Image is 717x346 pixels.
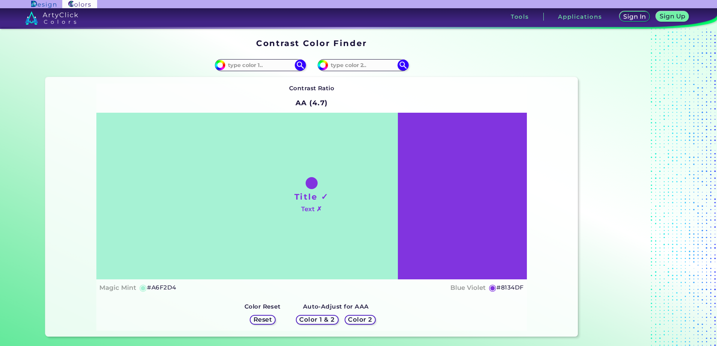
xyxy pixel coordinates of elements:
[244,303,281,310] strong: Color Reset
[496,283,523,292] h5: #8134DF
[31,1,56,8] img: ArtyClick Design logo
[139,283,147,292] h5: ◉
[99,282,136,293] h4: Magic Mint
[256,37,367,49] h1: Contrast Color Finder
[511,14,529,19] h3: Tools
[623,13,646,19] h5: Sign In
[301,204,322,215] h4: Text ✗
[348,316,372,322] h5: Color 2
[225,60,295,70] input: type color 1..
[253,316,272,322] h5: Reset
[303,303,369,310] strong: Auto-Adjust for AAA
[619,11,650,22] a: Sign In
[289,85,334,92] strong: Contrast Ratio
[328,60,398,70] input: type color 2..
[397,60,409,71] img: icon search
[656,11,689,22] a: Sign Up
[295,60,306,71] img: icon search
[147,283,176,292] h5: #A6F2D4
[558,14,602,19] h3: Applications
[25,11,78,25] img: logo_artyclick_colors_white.svg
[294,191,329,202] h1: Title ✓
[299,316,334,322] h5: Color 1 & 2
[489,283,497,292] h5: ◉
[660,13,685,19] h5: Sign Up
[292,95,331,111] h2: AA (4.7)
[450,282,486,293] h4: Blue Violet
